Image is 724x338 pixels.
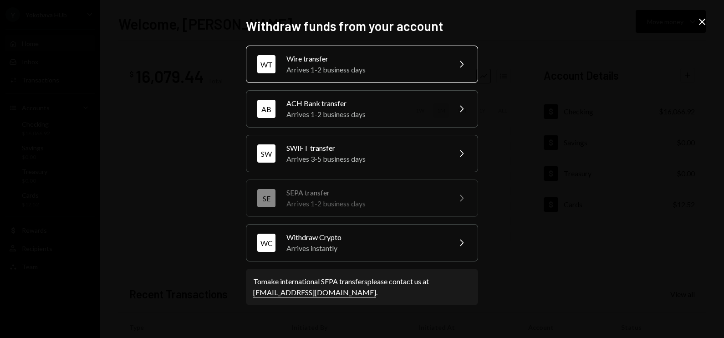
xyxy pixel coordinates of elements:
button: SESEPA transferArrives 1-2 business days [246,179,478,217]
div: SEPA transfer [286,187,445,198]
button: ABACH Bank transferArrives 1-2 business days [246,90,478,128]
button: SWSWIFT transferArrives 3-5 business days [246,135,478,172]
div: Arrives 1-2 business days [286,109,445,120]
h2: Withdraw funds from your account [246,17,478,35]
div: To make international SEPA transfers please contact us at . [253,276,471,298]
div: WT [257,55,275,73]
div: SE [257,189,275,207]
div: AB [257,100,275,118]
div: Wire transfer [286,53,445,64]
div: WC [257,234,275,252]
div: SW [257,144,275,163]
div: ACH Bank transfer [286,98,445,109]
button: WCWithdraw CryptoArrives instantly [246,224,478,261]
a: [EMAIL_ADDRESS][DOMAIN_NAME] [253,288,376,297]
div: SWIFT transfer [286,143,445,154]
div: Arrives 1-2 business days [286,198,445,209]
button: WTWire transferArrives 1-2 business days [246,46,478,83]
div: Arrives 3-5 business days [286,154,445,164]
div: Arrives 1-2 business days [286,64,445,75]
div: Withdraw Crypto [286,232,445,243]
div: Arrives instantly [286,243,445,254]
